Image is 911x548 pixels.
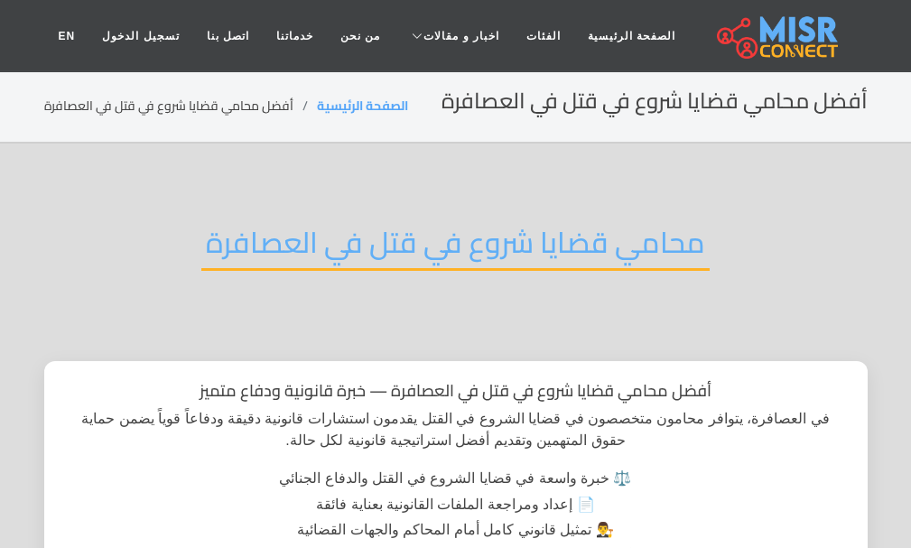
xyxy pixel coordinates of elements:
img: main.misr_connect [717,14,838,59]
h1: أفضل محامي قضايا شروع في قتل في العصافرة — خبرة قانونية ودفاع متميز [64,381,848,401]
li: ⚖️ خبرة واسعة في قضايا الشروع في القتل والدفاع الجنائي [131,466,781,492]
h2: أفضل محامي قضايا شروع في قتل في العصافرة [442,88,868,115]
a: اتصل بنا [193,19,263,53]
a: خدماتنا [263,19,327,53]
a: اخبار و مقالات [394,19,513,53]
a: من نحن [327,19,394,53]
a: الفئات [513,19,574,53]
span: اخبار و مقالات [423,28,499,44]
a: الصفحة الرئيسية [574,19,689,53]
li: 📄 إعداد ومراجعة الملفات القانونية بعناية فائقة [131,492,781,518]
a: EN [45,19,89,53]
li: أفضل محامي قضايا شروع في قتل في العصافرة [44,97,317,116]
p: في العصافرة، يتوافر محامون متخصصون في قضايا الشروع في القتل يقدمون استشارات قانونية دقيقة ودفاعاً... [64,408,848,451]
h2: محامي قضايا شروع في قتل في العصافرة [201,225,710,271]
li: 👨‍⚖️ تمثيل قانوني كامل أمام المحاكم والجهات القضائية [131,517,781,543]
a: تسجيل الدخول [88,19,192,53]
a: الصفحة الرئيسية [317,94,408,117]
